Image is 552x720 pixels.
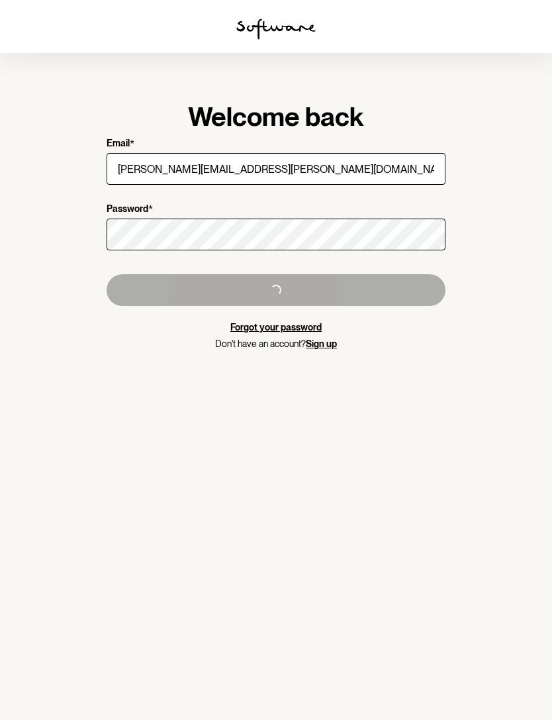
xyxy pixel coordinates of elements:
a: Forgot your password [230,322,322,333]
p: Don't have an account? [107,338,445,350]
a: Sign up [306,338,337,349]
img: software logo [236,19,316,40]
p: Password [107,203,148,216]
p: Email [107,138,130,150]
h1: Welcome back [107,101,445,132]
